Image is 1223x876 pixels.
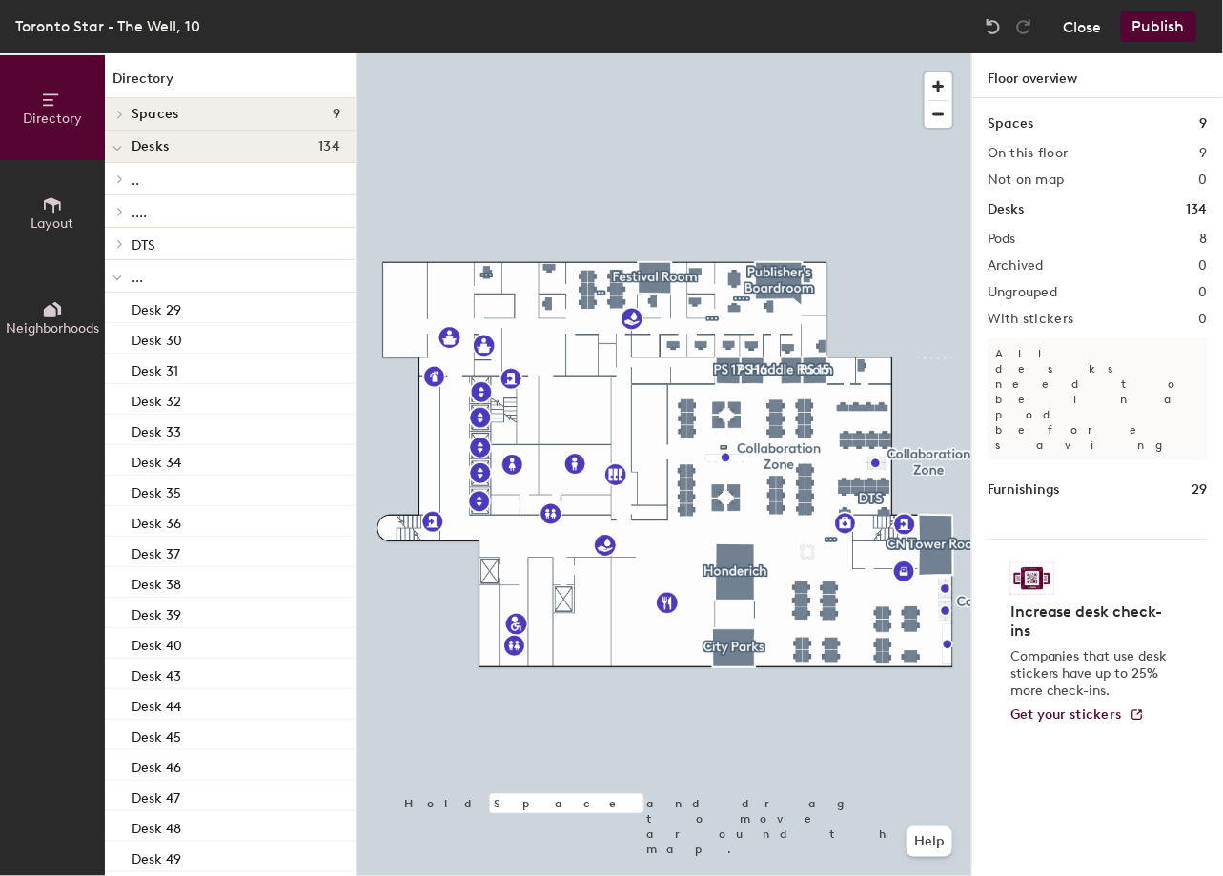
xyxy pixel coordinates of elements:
button: Help [907,826,952,857]
p: Desk 35 [132,479,181,501]
span: ... [132,270,143,286]
p: Desk 29 [132,296,181,318]
img: Undo [984,17,1003,36]
span: Spaces [132,107,179,122]
p: Companies that use desk stickers have up to 25% more check-ins. [1010,648,1173,700]
h2: On this floor [988,146,1069,161]
h2: Pods [988,232,1016,247]
h1: 9 [1200,113,1208,134]
p: Desk 48 [132,815,181,837]
span: 134 [318,139,340,154]
p: Desk 40 [132,632,182,654]
h2: Archived [988,258,1044,274]
span: DTS [132,237,155,254]
h1: Directory [105,69,356,98]
p: Desk 31 [132,357,178,379]
h2: 0 [1199,258,1208,274]
h2: 8 [1200,232,1208,247]
button: Close [1064,11,1102,42]
p: Desk 30 [132,327,182,349]
p: Desk 43 [132,662,181,684]
h1: Spaces [988,113,1033,134]
h2: 0 [1199,285,1208,300]
p: Desk 38 [132,571,181,593]
span: Desks [132,139,169,154]
h1: 134 [1187,199,1208,220]
p: Desk 37 [132,540,180,562]
button: Publish [1121,11,1196,42]
h1: 29 [1192,479,1208,500]
p: Desk 44 [132,693,181,715]
span: Get your stickers [1010,706,1122,723]
p: Desk 36 [132,510,181,532]
h2: 9 [1200,146,1208,161]
div: Toronto Star - The Well, 10 [15,14,200,38]
span: Layout [31,215,74,232]
h1: Desks [988,199,1024,220]
h2: 0 [1199,312,1208,327]
p: Desk 49 [132,845,181,867]
a: Get your stickers [1010,707,1145,723]
p: Desk 32 [132,388,181,410]
p: All desks need to be in a pod before saving [988,338,1208,460]
h1: Furnishings [988,479,1060,500]
p: Desk 33 [132,418,181,440]
h2: Not on map [988,173,1065,188]
span: Neighborhoods [6,320,99,336]
h4: Increase desk check-ins [1010,602,1173,641]
h1: Floor overview [972,53,1223,98]
p: Desk 45 [132,723,181,745]
span: .... [132,205,147,221]
span: Directory [23,111,82,127]
img: Sticker logo [1010,562,1054,595]
p: Desk 34 [132,449,181,471]
span: .. [132,173,139,189]
p: Desk 39 [132,601,181,623]
h2: Ungrouped [988,285,1058,300]
span: 9 [333,107,340,122]
p: Desk 47 [132,784,180,806]
h2: With stickers [988,312,1074,327]
img: Redo [1014,17,1033,36]
p: Desk 46 [132,754,181,776]
h2: 0 [1199,173,1208,188]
